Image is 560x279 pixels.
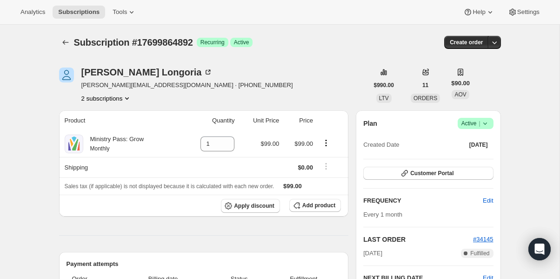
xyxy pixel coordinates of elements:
[469,141,488,149] span: [DATE]
[363,196,483,205] h2: FREQUENCY
[454,91,466,98] span: AOV
[517,8,540,16] span: Settings
[81,94,132,103] button: Product actions
[470,250,489,257] span: Fulfilled
[363,167,493,180] button: Customer Portal
[20,8,45,16] span: Analytics
[417,79,434,92] button: 11
[59,110,182,131] th: Product
[410,170,453,177] span: Customer Portal
[422,82,428,89] span: 11
[450,39,483,46] span: Create order
[368,79,400,92] button: $990.00
[15,6,51,19] button: Analytics
[461,119,490,128] span: Active
[528,238,551,260] div: Open Intercom Messenger
[113,8,127,16] span: Tools
[58,8,100,16] span: Subscriptions
[59,68,74,82] span: Shane Longoria
[182,110,237,131] th: Quantity
[363,211,402,218] span: Every 1 month
[294,140,313,147] span: $99.00
[473,8,485,16] span: Help
[200,39,225,46] span: Recurring
[53,6,105,19] button: Subscriptions
[363,119,377,128] h2: Plan
[59,157,182,177] th: Shipping
[83,135,144,153] div: Ministry Pass: Grow
[502,6,545,19] button: Settings
[282,110,316,131] th: Price
[374,82,394,89] span: $990.00
[107,6,142,19] button: Tools
[65,183,274,190] span: Sales tax (if applicable) is not displayed because it is calculated with each new order.
[90,145,110,152] small: Monthly
[81,68,213,77] div: [PERSON_NAME] Longoria
[298,164,313,171] span: $0.00
[67,259,341,269] h2: Payment attempts
[464,138,493,151] button: [DATE]
[59,36,72,49] button: Subscriptions
[261,140,280,147] span: $99.00
[74,37,193,48] span: Subscription #17699864892
[477,193,499,208] button: Edit
[444,36,488,49] button: Create order
[237,110,282,131] th: Unit Price
[473,235,493,244] button: #34145
[221,199,280,213] button: Apply discount
[65,135,83,153] img: product img
[289,199,341,212] button: Add product
[81,81,293,90] span: [PERSON_NAME][EMAIL_ADDRESS][DOMAIN_NAME] · [PHONE_NUMBER]
[458,6,500,19] button: Help
[379,95,389,102] span: LTV
[234,39,249,46] span: Active
[319,161,333,171] button: Shipping actions
[483,196,493,205] span: Edit
[319,138,333,148] button: Product actions
[363,140,399,150] span: Created Date
[413,95,437,102] span: ORDERS
[234,202,274,210] span: Apply discount
[302,202,335,209] span: Add product
[451,79,470,88] span: $90.00
[473,236,493,243] a: #34145
[363,235,473,244] h2: LAST ORDER
[479,120,480,127] span: |
[363,249,382,258] span: [DATE]
[283,183,302,190] span: $99.00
